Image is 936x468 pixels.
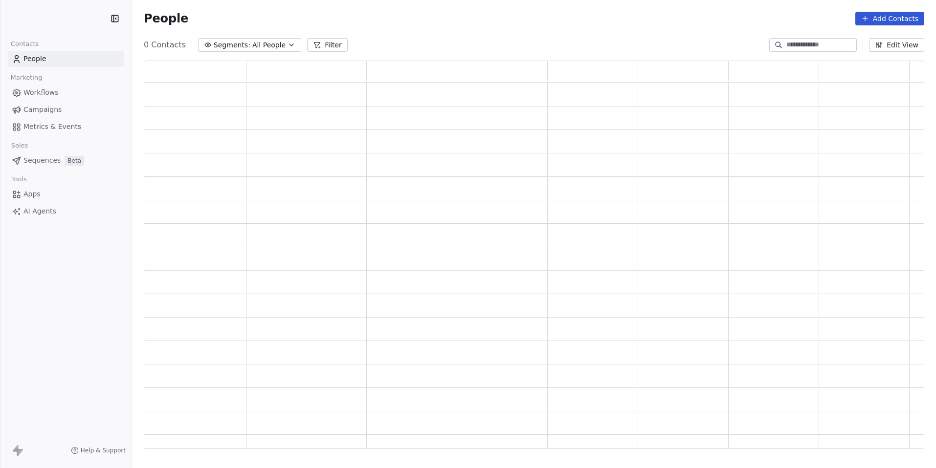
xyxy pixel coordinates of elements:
[8,152,124,169] a: SequencesBeta
[855,12,924,25] button: Add Contacts
[7,172,31,187] span: Tools
[23,206,56,216] span: AI Agents
[23,155,61,166] span: Sequences
[65,156,84,166] span: Beta
[307,38,348,52] button: Filter
[7,138,32,153] span: Sales
[144,39,186,51] span: 0 Contacts
[23,122,81,132] span: Metrics & Events
[6,37,43,51] span: Contacts
[869,38,924,52] button: Edit View
[23,87,59,98] span: Workflows
[6,70,46,85] span: Marketing
[144,11,188,26] span: People
[23,189,41,199] span: Apps
[252,40,286,50] span: All People
[8,102,124,118] a: Campaigns
[23,54,46,64] span: People
[71,447,126,454] a: Help & Support
[214,40,250,50] span: Segments:
[8,203,124,219] a: AI Agents
[8,186,124,202] a: Apps
[8,119,124,135] a: Metrics & Events
[8,51,124,67] a: People
[81,447,126,454] span: Help & Support
[8,85,124,101] a: Workflows
[23,105,62,115] span: Campaigns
